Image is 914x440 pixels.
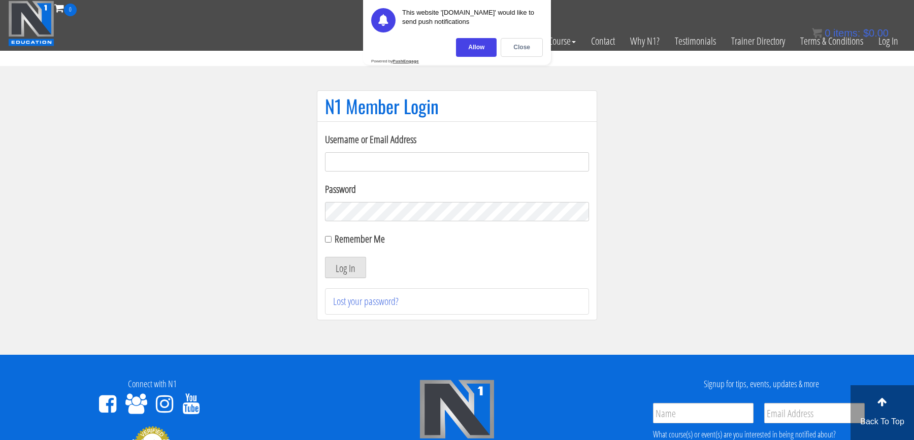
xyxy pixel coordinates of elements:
[863,27,869,39] span: $
[583,16,623,66] a: Contact
[393,59,418,63] strong: PushEngage
[623,16,667,66] a: Why N1?
[54,1,77,15] a: 0
[325,257,366,278] button: Log In
[724,16,793,66] a: Trainer Directory
[8,379,297,389] h4: Connect with N1
[871,16,906,66] a: Log In
[8,1,54,46] img: n1-education
[402,8,543,32] div: This website '[DOMAIN_NAME]' would like to send push notifications
[833,27,860,39] span: items:
[371,59,419,63] div: Powered by
[501,38,543,57] div: Close
[667,16,724,66] a: Testimonials
[812,28,822,38] img: icon11.png
[523,16,583,66] a: FREE Course
[325,132,589,147] label: Username or Email Address
[64,4,77,16] span: 0
[764,403,865,423] input: Email Address
[812,27,889,39] a: 0 items: $0.00
[851,416,914,428] p: Back To Top
[456,38,497,57] div: Allow
[333,294,399,308] a: Lost your password?
[863,27,889,39] bdi: 0.00
[793,16,871,66] a: Terms & Conditions
[335,232,385,246] label: Remember Me
[825,27,830,39] span: 0
[617,379,906,389] h4: Signup for tips, events, updates & more
[653,403,754,423] input: Name
[325,96,589,116] h1: N1 Member Login
[325,182,589,197] label: Password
